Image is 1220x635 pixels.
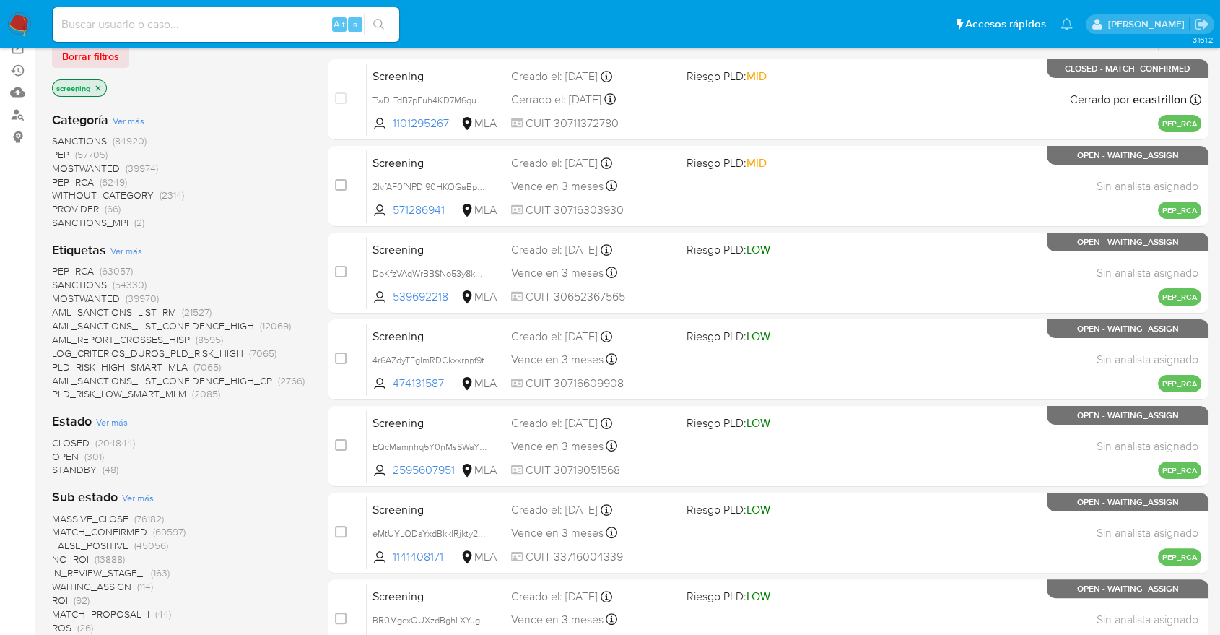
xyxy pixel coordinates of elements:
a: Notificaciones [1060,18,1073,30]
span: Alt [334,17,345,31]
p: marianela.tarsia@mercadolibre.com [1107,17,1189,31]
button: search-icon [364,14,393,35]
span: Accesos rápidos [965,17,1046,32]
span: 3.161.2 [1192,34,1213,46]
a: Salir [1194,17,1209,32]
span: s [353,17,357,31]
input: Buscar usuario o caso... [53,15,399,34]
